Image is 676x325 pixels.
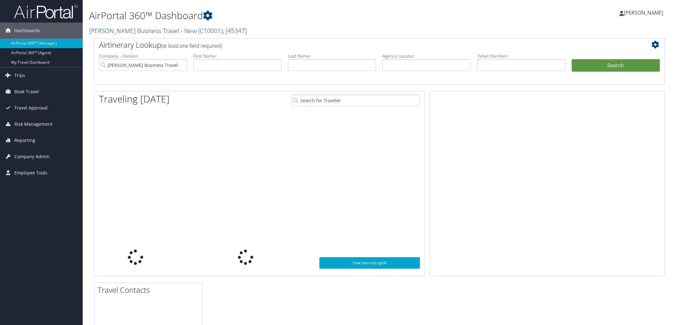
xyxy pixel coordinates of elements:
span: [PERSON_NAME] [624,9,663,16]
label: First Name: [193,53,282,59]
h2: Airtinerary Lookup [99,39,612,50]
span: Company Admin [14,149,50,165]
a: View SecurityLogic® [319,257,420,269]
label: Ticket Number: [477,53,565,59]
span: Risk Management [14,116,52,132]
span: Trips [14,67,25,83]
button: Search [572,59,660,72]
h2: Travel Contacts [98,285,202,295]
a: [PERSON_NAME] Business Travel - New [89,26,247,35]
label: Company - Division: [99,53,187,59]
span: , [ 45347 ] [223,26,247,35]
span: Reporting [14,132,35,148]
label: Last Name: [288,53,376,59]
span: ( C10001 ) [198,26,223,35]
span: Book Travel [14,84,39,100]
span: (at least one field required) [161,42,222,49]
img: airportal-logo.png [14,4,78,19]
span: Travel Approval [14,100,48,116]
h1: AirPortal 360™ Dashboard [89,9,476,22]
input: Search for Traveler [292,95,420,106]
h1: Traveling [DATE] [99,92,170,106]
span: Employee Tools [14,165,47,181]
span: Dashboards [14,23,40,39]
a: [PERSON_NAME] [619,3,670,22]
label: Agency Locator: [382,53,470,59]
